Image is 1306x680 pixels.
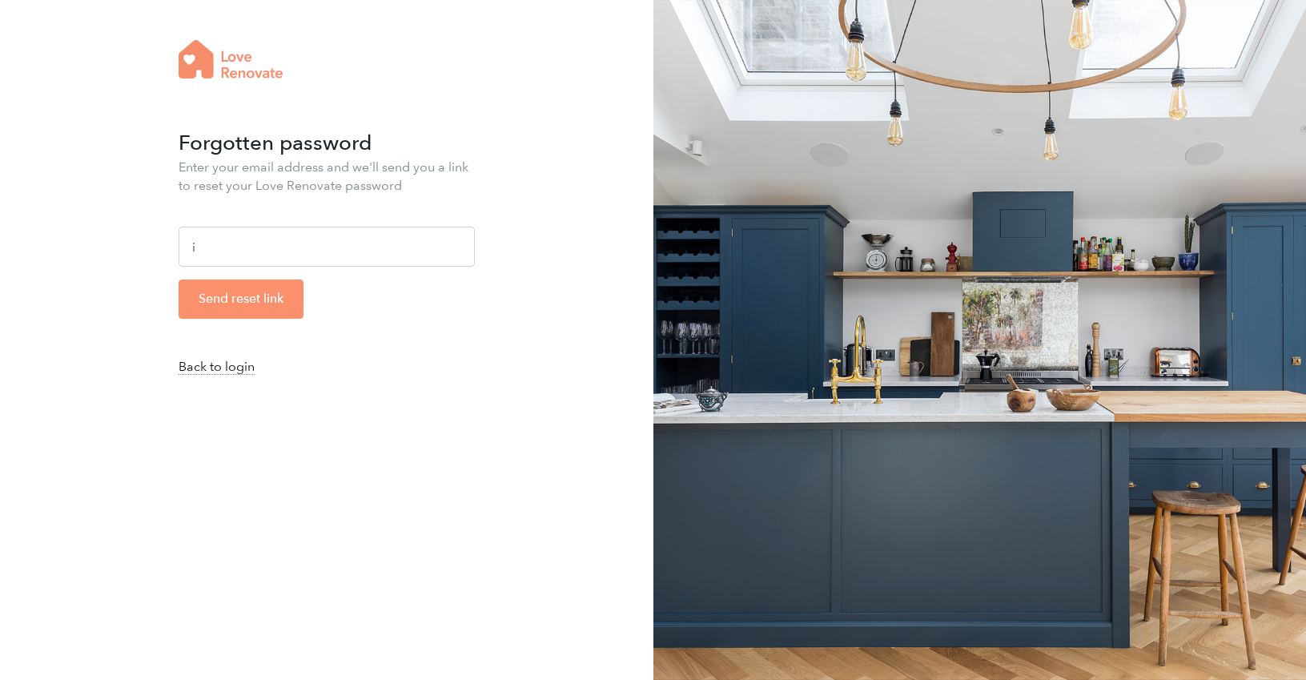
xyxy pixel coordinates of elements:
[179,40,283,78] img: logo-full-wording-79bf5e73d291cfab37555a613d54981bc2efa348f0f5dcbc052162c5c15522e6.png
[179,159,475,195] p: Enter your email address and we'll send you a link to reset your Love Renovate password
[179,227,475,267] input: Email address
[179,359,255,375] a: Back to login
[179,280,303,318] input: Send reset link
[179,135,475,152] h3: Forgotten password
